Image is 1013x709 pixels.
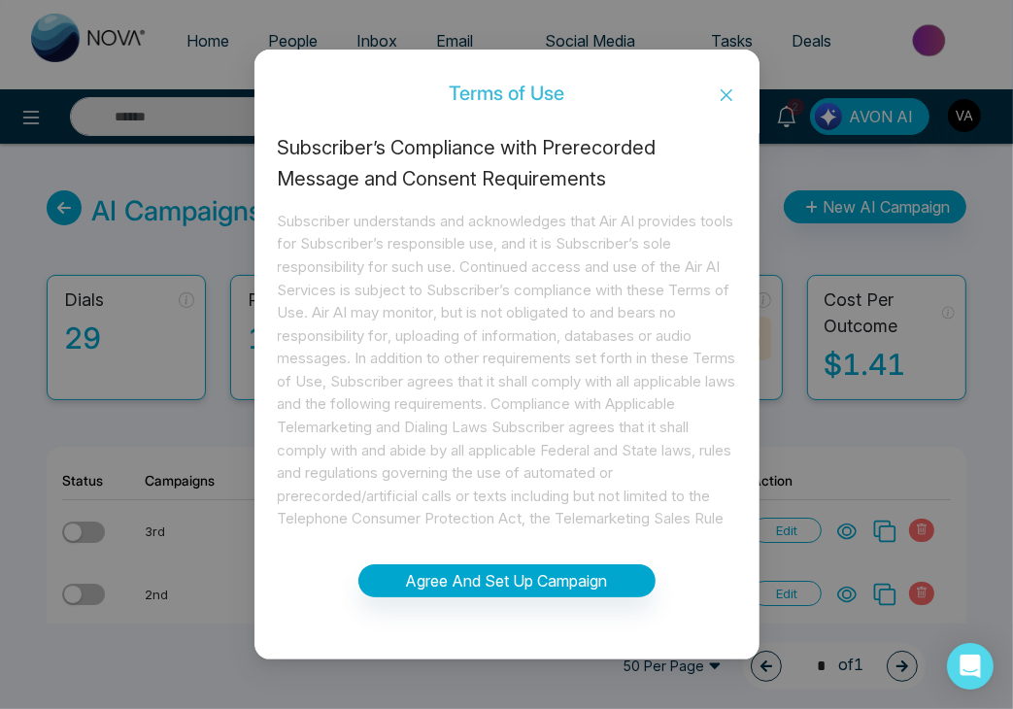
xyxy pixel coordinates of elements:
[719,87,734,103] span: close
[358,564,656,597] button: Agree And Set Up Campaign
[693,69,760,121] button: Close
[278,133,736,194] div: Subscriber’s Compliance with Prerecorded Message and Consent Requirements
[278,210,736,530] div: Subscriber understands and acknowledges that Air AI provides tools for Subscriber’s responsible u...
[254,83,760,104] div: Terms of Use
[947,643,994,690] div: Open Intercom Messenger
